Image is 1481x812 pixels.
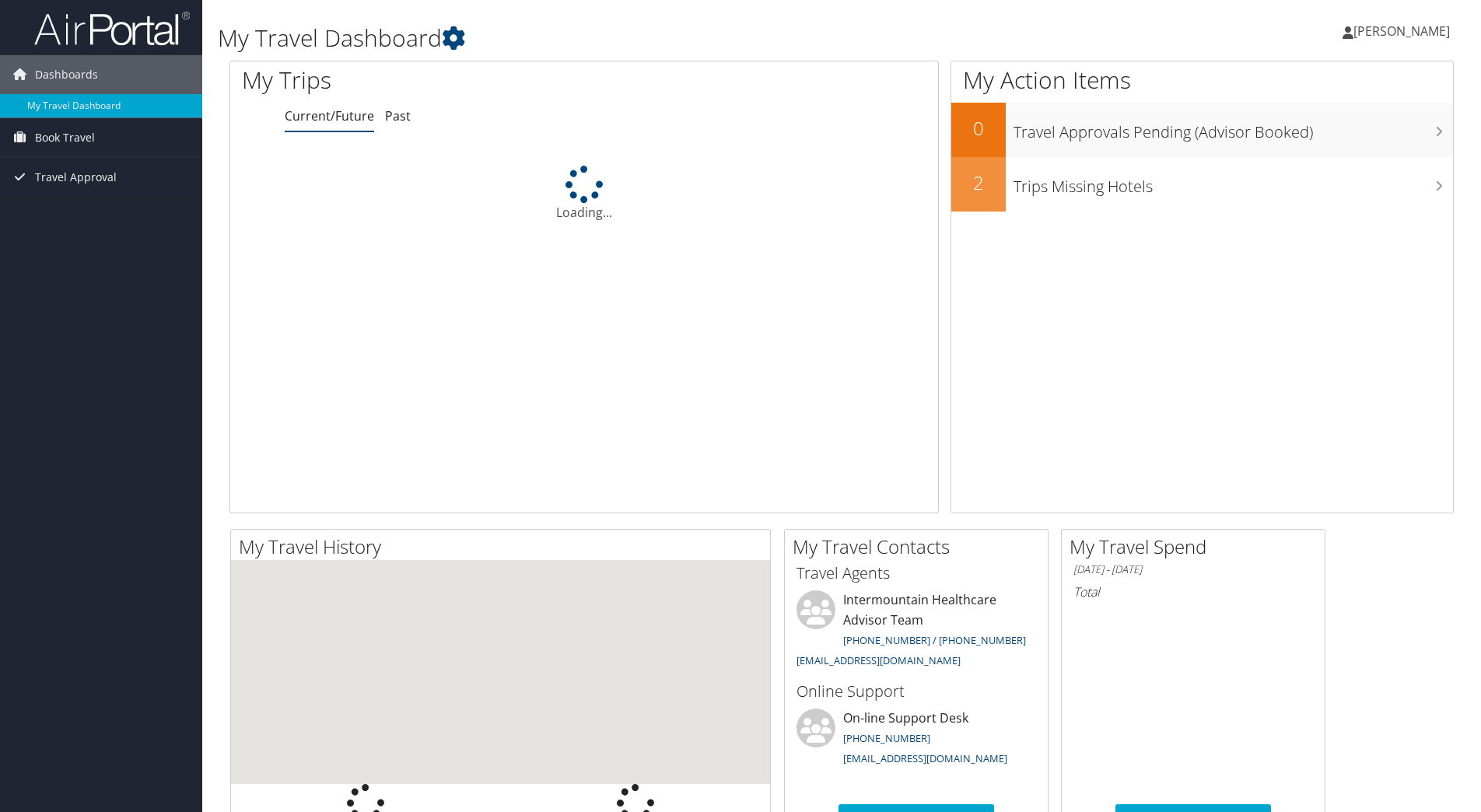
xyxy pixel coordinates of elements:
h2: My Travel Contacts [793,534,1048,560]
span: Dashboards [35,55,98,94]
a: Current/Future [285,107,374,124]
h2: My Travel Spend [1070,534,1325,560]
a: [EMAIL_ADDRESS][DOMAIN_NAME] [797,653,961,667]
span: [PERSON_NAME] [1353,23,1450,40]
li: On-line Support Desk [789,709,1044,772]
a: 0Travel Approvals Pending (Advisor Booked) [951,103,1453,157]
a: [PERSON_NAME] [1343,8,1465,54]
span: Travel Approval [35,158,117,197]
a: [PHONE_NUMBER] [843,731,930,745]
li: Intermountain Healthcare Advisor Team [789,590,1044,674]
h3: Online Support [797,681,1036,702]
div: Loading... [230,166,938,222]
h2: 0 [951,115,1006,142]
h6: Total [1073,583,1313,600]
h1: My Action Items [951,64,1453,96]
h3: Trips Missing Hotels [1014,168,1453,198]
a: [EMAIL_ADDRESS][DOMAIN_NAME] [843,751,1007,765]
a: Past [385,107,411,124]
h6: [DATE] - [DATE] [1073,562,1313,577]
span: Book Travel [35,118,95,157]
h1: My Travel Dashboard [218,22,1049,54]
h3: Travel Agents [797,562,1036,584]
a: 2Trips Missing Hotels [951,157,1453,212]
h3: Travel Approvals Pending (Advisor Booked) [1014,114,1453,143]
h2: My Travel History [239,534,770,560]
h1: My Trips [242,64,632,96]
a: [PHONE_NUMBER] / [PHONE_NUMBER] [843,633,1026,647]
h2: 2 [951,170,1006,196]
img: airportal-logo.png [34,10,190,47]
